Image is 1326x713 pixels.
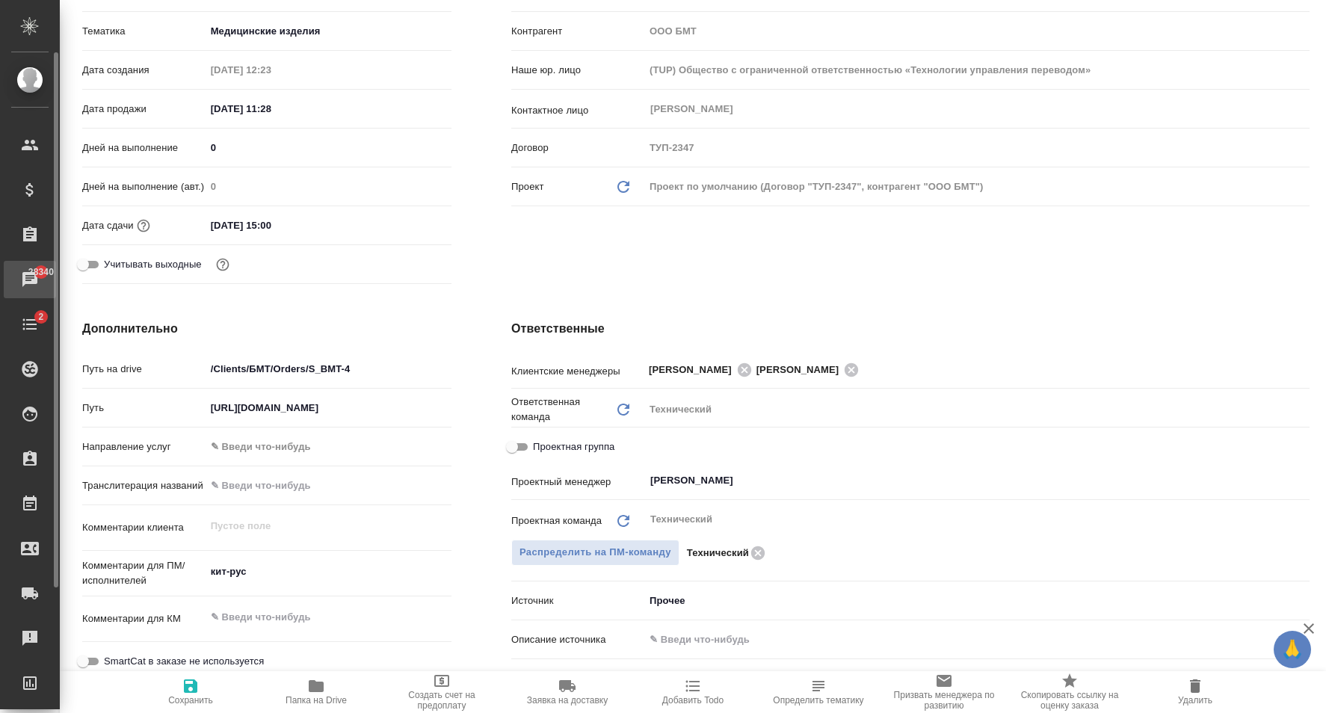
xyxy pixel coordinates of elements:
input: ✎ Введи что-нибудь [206,137,451,158]
span: Учитывать выходные [104,257,202,272]
p: Ответственная команда [511,395,614,425]
button: Определить тематику [756,671,881,713]
input: Пустое поле [206,176,451,197]
h4: Ответственные [511,320,1310,338]
h4: Дополнительно [82,320,451,338]
span: Скопировать ссылку на оценку заказа [1016,690,1123,711]
p: Источник [511,593,644,608]
p: Контактное лицо [511,103,644,118]
span: Призвать менеджера по развитию [890,690,998,711]
p: Дата сдачи [82,218,134,233]
p: Путь [82,401,206,416]
button: Скопировать ссылку на оценку заказа [1007,671,1132,713]
p: Дата создания [82,63,206,78]
span: Проектная группа [533,439,614,454]
span: 2 [29,309,52,324]
a: 2 [4,306,56,343]
span: Добавить Todo [662,695,724,706]
button: Добавить Todo [630,671,756,713]
button: Заявка на доставку [505,671,630,713]
input: ✎ Введи что-нибудь [206,475,451,496]
span: Определить тематику [773,695,863,706]
p: Комментарии клиента [82,520,206,535]
p: Договор [511,141,644,155]
p: Путь на drive [82,362,206,377]
span: [PERSON_NAME] [649,362,741,377]
span: Сохранить [168,695,213,706]
p: Наше юр. лицо [511,63,644,78]
input: ✎ Введи что-нибудь [206,358,451,380]
p: Комментарии для ПМ/исполнителей [82,558,206,588]
p: Транслитерация названий [82,478,206,493]
div: ✎ Введи что-нибудь [211,439,434,454]
span: 28340 [19,265,63,280]
button: Распределить на ПМ-команду [511,540,679,566]
span: Создать счет на предоплату [388,690,496,711]
p: Дней на выполнение [82,141,206,155]
p: Дата продажи [82,102,206,117]
button: Удалить [1132,671,1258,713]
p: Проект [511,179,544,194]
div: [PERSON_NAME] [649,670,756,688]
div: [PERSON_NAME] [756,360,864,379]
input: ✎ Введи что-нибудь [206,214,336,236]
button: Open [1301,368,1304,371]
p: Контрагент [511,24,644,39]
p: Проектная команда [511,513,602,528]
div: ✎ Введи что-нибудь [206,434,451,460]
span: Распределить на ПМ-команду [519,544,671,561]
button: Open [1301,479,1304,482]
button: Выбери, если сб и вс нужно считать рабочими днями для выполнения заказа. [213,255,232,274]
input: Пустое поле [644,59,1310,81]
span: Удалить [1178,695,1212,706]
div: Медицинские изделия [206,19,451,44]
p: Описание источника [511,632,644,647]
input: ✎ Введи что-нибудь [644,629,1310,650]
div: Прочее [644,588,1310,614]
div: [PERSON_NAME] [649,360,756,379]
span: 🙏 [1280,634,1305,665]
input: ✎ Введи что-нибудь [206,98,336,120]
button: 🙏 [1274,631,1311,668]
span: В заказе уже есть ответственный ПМ или ПМ группа [511,540,679,566]
input: ✎ Введи что-нибудь [206,397,451,419]
p: Направление услуг [82,439,206,454]
p: Комментарии для КМ [82,611,206,626]
textarea: кит-рус [206,559,451,584]
button: Если добавить услуги и заполнить их объемом, то дата рассчитается автоматически [134,216,153,235]
span: SmartCat в заказе не используется [104,654,264,669]
span: Папка на Drive [286,695,347,706]
button: Призвать менеджера по развитию [881,671,1007,713]
span: [PERSON_NAME] [756,362,848,377]
button: Создать счет на предоплату [379,671,505,713]
p: Тематика [82,24,206,39]
button: Папка на Drive [253,671,379,713]
p: Технический [687,546,749,561]
input: Пустое поле [644,137,1310,158]
span: Заявка на доставку [527,695,608,706]
div: Проект по умолчанию (Договор "ТУП-2347", контрагент "ООО БМТ") [644,174,1310,200]
input: Пустое поле [644,20,1310,42]
a: 28340 [4,261,56,298]
div: Технический [644,397,1310,422]
p: Дней на выполнение (авт.) [82,179,206,194]
input: Пустое поле [206,59,336,81]
p: Клиентские менеджеры [511,364,644,379]
p: Проектный менеджер [511,475,644,490]
button: Сохранить [128,671,253,713]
